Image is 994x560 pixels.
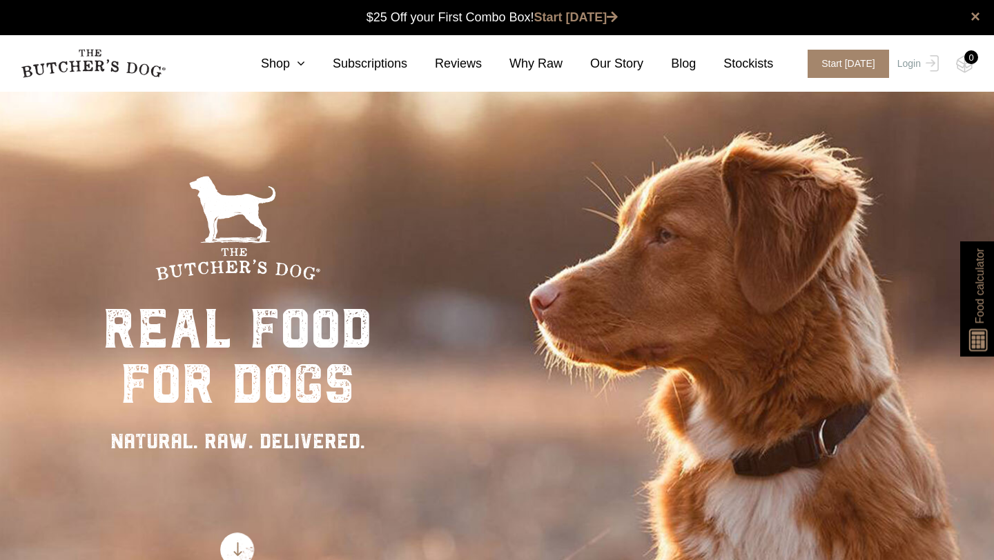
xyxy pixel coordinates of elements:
[794,50,894,78] a: Start [DATE]
[305,54,407,73] a: Subscriptions
[103,426,372,457] div: NATURAL. RAW. DELIVERED.
[956,55,973,73] img: TBD_Cart-Empty.png
[971,8,980,25] a: close
[696,54,773,73] a: Stockists
[482,54,563,73] a: Why Raw
[808,50,889,78] span: Start [DATE]
[407,54,482,73] a: Reviews
[233,54,305,73] a: Shop
[971,248,988,323] span: Food calculator
[964,50,978,64] div: 0
[563,54,643,73] a: Our Story
[894,50,939,78] a: Login
[534,10,618,24] a: Start [DATE]
[643,54,696,73] a: Blog
[103,301,372,412] div: real food for dogs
